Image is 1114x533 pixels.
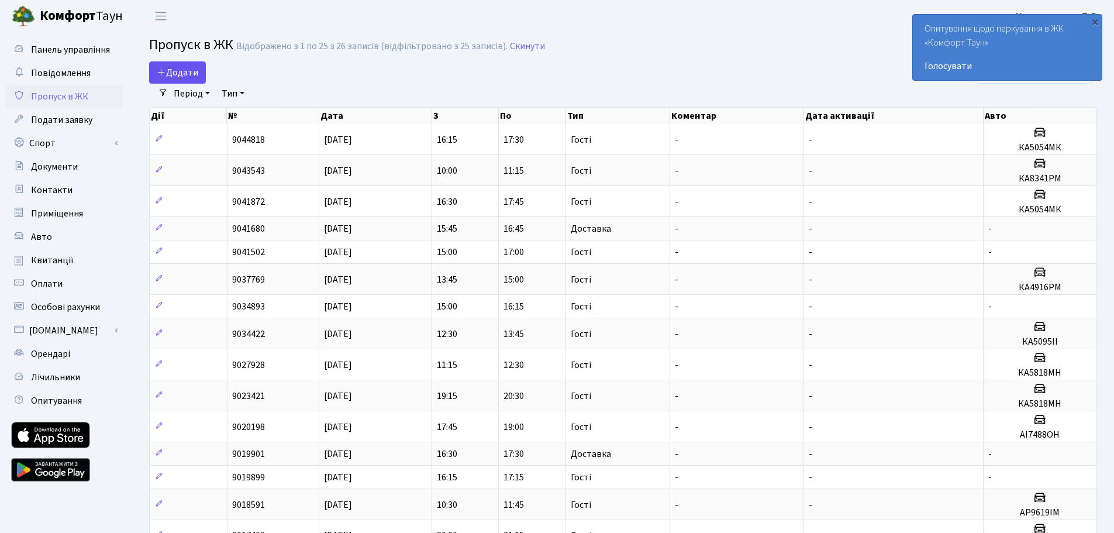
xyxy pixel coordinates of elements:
span: 9023421 [232,390,265,403]
span: - [809,195,812,208]
span: Доставка [571,449,611,459]
a: Каричковська Т. В. [1016,9,1100,23]
span: Подати заявку [31,114,92,126]
a: Квитанції [6,249,123,272]
span: Квитанції [31,254,74,267]
a: Оплати [6,272,123,295]
a: Приміщення [6,202,123,225]
span: - [988,471,992,484]
b: Каричковська Т. В. [1016,10,1100,23]
span: 20:30 [503,390,524,403]
span: 19:15 [437,390,457,403]
span: [DATE] [324,300,352,313]
span: Повідомлення [31,67,91,80]
span: [DATE] [324,471,352,484]
span: Гості [571,166,591,176]
span: 17:30 [503,448,524,460]
span: - [809,359,812,372]
span: 9043543 [232,164,265,177]
span: - [809,448,812,460]
span: [DATE] [324,421,352,434]
h5: КА8341РМ [988,173,1091,184]
span: 11:45 [503,498,524,511]
button: Переключити навігацію [146,6,175,26]
span: [DATE] [324,222,352,235]
h5: КА5095ІІ [988,336,1091,348]
span: - [675,195,678,208]
span: 16:30 [437,195,457,208]
h5: КА4916РМ [988,282,1091,293]
span: Гості [571,422,591,432]
span: Гості [571,329,591,339]
a: Контакти [6,178,123,202]
span: - [988,222,992,235]
span: 15:00 [503,273,524,286]
span: 9019901 [232,448,265,460]
h5: АІ7488ОН [988,429,1091,441]
th: Дата [319,108,432,124]
span: - [809,133,812,146]
span: 9041872 [232,195,265,208]
h5: КА5054МК [988,204,1091,215]
span: Панель управління [31,43,110,56]
span: - [675,421,678,434]
span: 10:30 [437,498,457,511]
span: Гості [571,302,591,311]
th: Тип [566,108,670,124]
span: 17:00 [503,246,524,259]
span: - [809,222,812,235]
span: Гості [571,197,591,207]
span: - [675,471,678,484]
span: [DATE] [324,328,352,341]
a: Авто [6,225,123,249]
span: 12:30 [503,359,524,372]
span: 9034893 [232,300,265,313]
span: 9041680 [232,222,265,235]
span: [DATE] [324,164,352,177]
span: 10:00 [437,164,457,177]
span: - [809,328,812,341]
a: Панель управління [6,38,123,61]
span: - [675,328,678,341]
span: 9037769 [232,273,265,286]
a: Орендарі [6,342,123,366]
span: 16:15 [437,133,457,146]
span: [DATE] [324,390,352,403]
span: 15:00 [437,300,457,313]
span: - [809,300,812,313]
h5: КА5054МК [988,142,1091,153]
span: [DATE] [324,498,352,511]
span: Гості [571,473,591,482]
span: 9019899 [232,471,265,484]
span: 11:15 [437,359,457,372]
span: 11:15 [503,164,524,177]
div: × [1089,16,1101,27]
span: 9041502 [232,246,265,259]
a: Повідомлення [6,61,123,85]
b: Комфорт [40,6,96,25]
span: 16:15 [503,300,524,313]
span: - [988,300,992,313]
a: Тип [217,84,249,104]
a: Опитування [6,389,123,412]
th: Коментар [670,108,803,124]
th: № [227,108,319,124]
span: - [809,498,812,511]
span: 9044818 [232,133,265,146]
span: 17:15 [503,471,524,484]
span: Документи [31,160,78,173]
a: Особові рахунки [6,295,123,319]
span: 12:30 [437,328,457,341]
span: 17:45 [437,421,457,434]
span: - [809,246,812,259]
span: Авто [31,231,52,243]
span: 17:30 [503,133,524,146]
span: Гості [571,275,591,284]
span: - [809,421,812,434]
span: - [675,359,678,372]
h5: КА5818МН [988,367,1091,379]
span: 17:45 [503,195,524,208]
h5: КА5818МН [988,398,1091,410]
span: - [675,164,678,177]
span: Пропуск в ЖК [31,90,88,103]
